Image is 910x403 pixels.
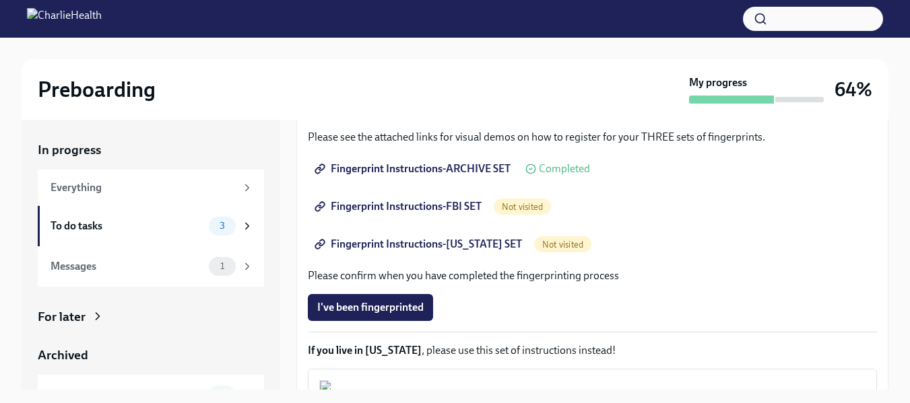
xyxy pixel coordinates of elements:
[308,344,422,357] strong: If you live in [US_STATE]
[308,155,520,182] a: Fingerprint Instructions-ARCHIVE SET
[539,163,590,174] span: Completed
[51,388,203,402] div: Completed tasks
[835,77,872,102] h3: 64%
[38,76,156,103] h2: Preboarding
[27,8,102,30] img: CharlieHealth
[317,237,522,251] span: Fingerprint Instructions-[US_STATE] SET
[308,268,877,283] p: Please confirm when you have completed the fingerprinting process
[38,308,86,326] div: For later
[212,261,232,271] span: 1
[212,221,233,231] span: 3
[38,141,264,159] a: In progress
[308,343,877,358] p: , please use this set of instructions instead!
[317,200,482,213] span: Fingerprint Instructions-FBI SET
[38,246,264,287] a: Messages1
[38,308,264,326] a: For later
[534,240,591,250] span: Not visited
[308,130,877,145] p: Please see the attached links for visual demos on how to register for your THREE sets of fingerpr...
[689,75,747,90] strong: My progress
[38,206,264,246] a: To do tasks3
[308,294,433,321] button: I've been fingerprinted
[51,180,236,195] div: Everything
[317,162,511,176] span: Fingerprint Instructions-ARCHIVE SET
[38,346,264,364] a: Archived
[51,219,203,233] div: To do tasks
[494,202,551,212] span: Not visited
[308,193,491,220] a: Fingerprint Instructions-FBI SET
[51,259,203,274] div: Messages
[308,231,531,258] a: Fingerprint Instructions-[US_STATE] SET
[38,170,264,206] a: Everything
[317,301,424,314] span: I've been fingerprinted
